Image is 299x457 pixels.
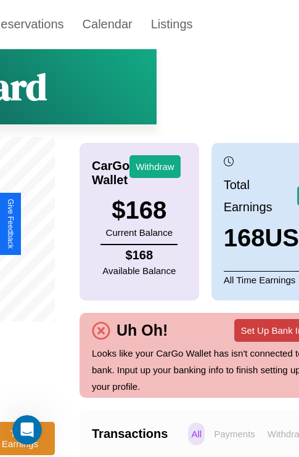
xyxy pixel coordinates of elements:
h4: CarGo Wallet [92,159,129,187]
div: Give Feedback [6,199,15,249]
p: All [188,423,205,445]
p: Total Earnings [224,174,297,218]
h4: Uh Oh! [110,322,174,339]
h3: $ 168 [106,196,173,224]
p: Current Balance [106,224,173,241]
p: Available Balance [102,262,176,279]
p: Payments [211,423,258,445]
iframe: Intercom live chat [12,415,42,445]
button: Withdraw [129,155,181,178]
a: Listings [142,11,202,37]
a: Calendar [73,11,142,37]
h4: Transactions [92,427,185,441]
h4: $ 168 [102,248,176,262]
